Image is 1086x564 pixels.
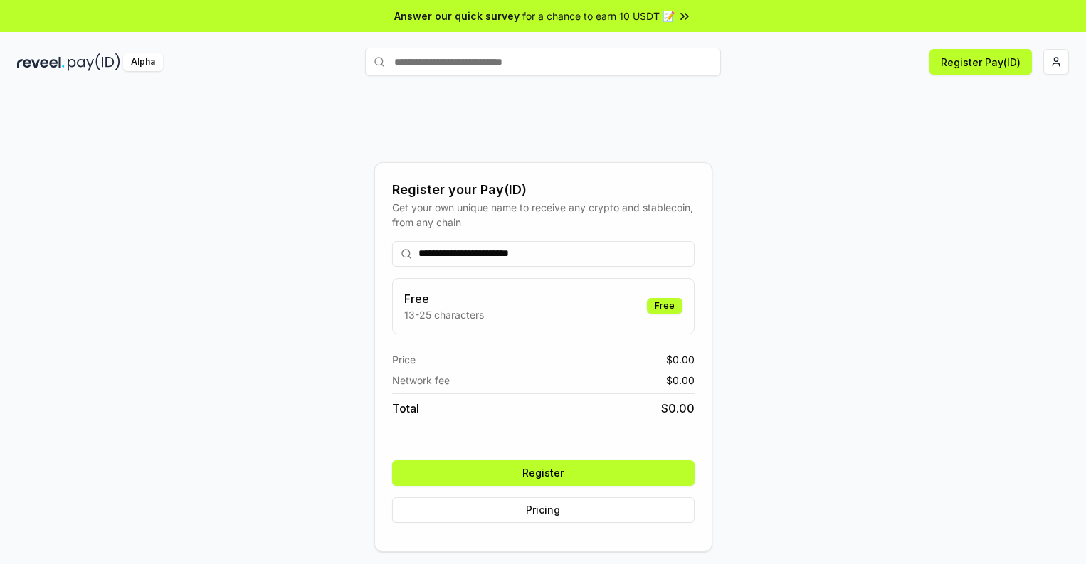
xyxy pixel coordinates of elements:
[392,373,450,388] span: Network fee
[392,400,419,417] span: Total
[394,9,520,23] span: Answer our quick survey
[666,373,695,388] span: $ 0.00
[392,352,416,367] span: Price
[392,200,695,230] div: Get your own unique name to receive any crypto and stablecoin, from any chain
[68,53,120,71] img: pay_id
[661,400,695,417] span: $ 0.00
[392,460,695,486] button: Register
[392,180,695,200] div: Register your Pay(ID)
[647,298,682,314] div: Free
[17,53,65,71] img: reveel_dark
[392,497,695,523] button: Pricing
[666,352,695,367] span: $ 0.00
[522,9,675,23] span: for a chance to earn 10 USDT 📝
[404,290,484,307] h3: Free
[404,307,484,322] p: 13-25 characters
[123,53,163,71] div: Alpha
[929,49,1032,75] button: Register Pay(ID)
